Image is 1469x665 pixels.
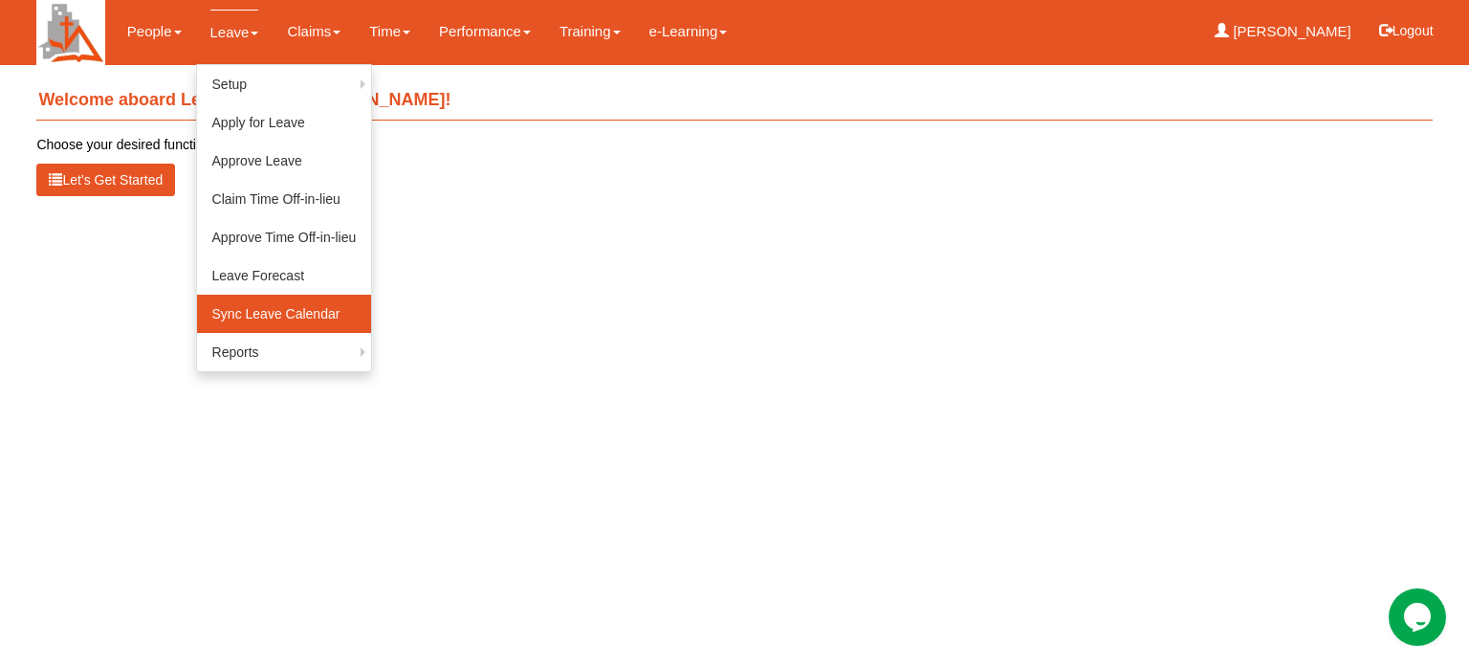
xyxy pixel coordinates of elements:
button: Logout [1366,8,1447,54]
a: Performance [439,10,531,54]
a: Leave Forecast [197,256,372,295]
a: Reports [197,333,372,371]
iframe: chat widget [1389,588,1450,646]
a: Apply for Leave [197,103,372,142]
a: Leave [210,10,259,55]
a: Time [369,10,410,54]
a: Sync Leave Calendar [197,295,372,333]
a: Claims [287,10,340,54]
h4: Welcome aboard Learn Anchor, [PERSON_NAME]! [36,81,1432,121]
img: H+Cupd5uQsr4AAAAAElFTkSuQmCC [36,1,104,65]
a: Approve Leave [197,142,372,180]
a: People [127,10,182,54]
button: Let’s Get Started [36,164,175,196]
p: Choose your desired function from the menu above. [36,135,1432,154]
a: e-Learning [649,10,728,54]
a: [PERSON_NAME] [1215,10,1351,54]
a: Setup [197,65,372,103]
a: Approve Time Off-in-lieu [197,218,372,256]
a: Training [559,10,621,54]
a: Claim Time Off-in-lieu [197,180,372,218]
